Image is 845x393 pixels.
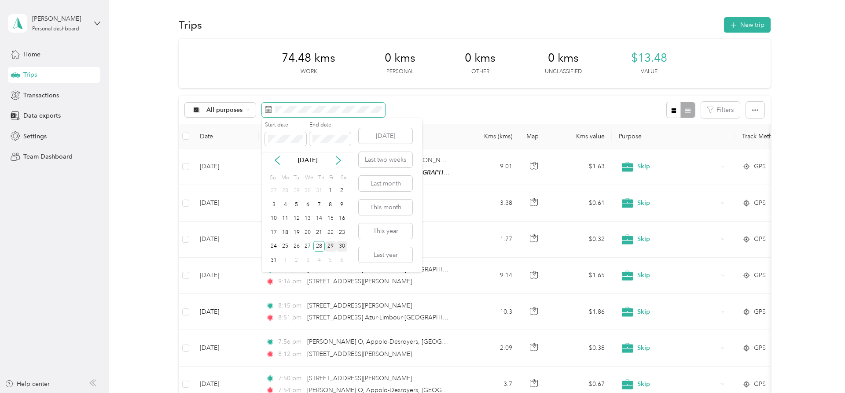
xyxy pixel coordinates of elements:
div: 13 [302,213,314,224]
div: 26 [291,241,302,252]
td: $1.65 [550,258,612,294]
td: [DATE] [193,330,259,366]
div: 1 [279,255,291,266]
div: 17 [268,227,279,238]
button: Help center [5,379,50,389]
div: 5 [291,199,302,210]
td: [DATE] [193,222,259,258]
span: 0 kms [385,51,415,65]
div: Personal dashboard [32,26,79,32]
button: Last two weeks [359,152,412,167]
div: 29 [291,185,302,196]
p: [DATE] [289,156,326,165]
span: [PERSON_NAME] O, Appolo-Desroyers, [GEOGRAPHIC_DATA], [GEOGRAPHIC_DATA] [307,338,552,345]
span: 0 kms [465,51,496,65]
span: Skip [637,307,718,317]
div: 27 [268,185,279,196]
div: Tu [292,171,301,184]
span: 7:50 pm [278,374,303,383]
div: [PERSON_NAME] [32,14,87,23]
span: 74.48 kms [282,51,335,65]
div: 8 [325,199,336,210]
span: [STREET_ADDRESS][PERSON_NAME] [307,278,412,285]
span: GPS [754,198,766,208]
div: 19 [291,227,302,238]
td: $1.86 [550,294,612,330]
span: 7:56 pm [278,337,303,347]
button: This month [359,200,412,215]
th: Kms (kms) [461,124,519,148]
div: 18 [279,227,291,238]
div: Th [316,171,325,184]
div: 4 [313,255,325,266]
td: $0.38 [550,330,612,366]
div: 9 [336,199,348,210]
span: $13.48 [631,51,667,65]
div: 29 [325,241,336,252]
span: GPS [754,343,766,353]
span: GPS [754,379,766,389]
td: 1.77 [461,222,519,258]
td: $0.32 [550,222,612,258]
div: Sa [339,171,348,184]
button: Last year [359,247,412,263]
div: 4 [279,199,291,210]
div: 28 [279,185,291,196]
div: 1 [325,185,336,196]
span: Trips [23,70,37,79]
td: [DATE] [193,148,259,185]
th: Kms value [550,124,612,148]
td: [DATE] [193,294,259,330]
div: 30 [302,185,314,196]
span: GPS [754,307,766,317]
th: Track Method [735,124,797,148]
label: Start date [265,121,306,129]
td: $1.63 [550,148,612,185]
div: 12 [291,213,302,224]
button: Last month [359,176,412,191]
span: 8:12 pm [278,349,303,359]
div: 23 [336,227,348,238]
span: GPS [754,271,766,280]
p: Other [471,68,489,76]
div: Fr [328,171,336,184]
td: [DATE] [193,185,259,221]
span: Settings [23,132,47,141]
span: Skip [637,198,718,208]
div: 30 [336,241,348,252]
div: Mo [279,171,289,184]
div: 20 [302,227,314,238]
div: 3 [302,255,314,266]
button: Filters [701,102,740,118]
h1: Trips [179,20,202,30]
div: 5 [325,255,336,266]
span: Skip [637,379,718,389]
span: Team Dashboard [23,152,73,161]
td: 3.38 [461,185,519,221]
p: Unclassified [545,68,582,76]
div: 24 [268,241,279,252]
th: Locations [259,124,461,148]
div: 31 [268,255,279,266]
span: [STREET_ADDRESS] Azur-Limbour-[GEOGRAPHIC_DATA]-Des Erables, Gatineau, [GEOGRAPHIC_DATA] [307,314,598,321]
div: 2 [291,255,302,266]
span: [STREET_ADDRESS][PERSON_NAME] [307,302,412,309]
div: 28 [313,241,325,252]
div: 25 [279,241,291,252]
td: [DATE] [193,258,259,294]
span: Skip [637,234,718,244]
div: 15 [325,213,336,224]
div: 3 [268,199,279,210]
div: 6 [302,199,314,210]
span: 9:16 pm [278,277,303,286]
span: GPS [754,162,766,171]
div: 10 [268,213,279,224]
div: We [304,171,314,184]
span: [STREET_ADDRESS] Azur-Limbour-[GEOGRAPHIC_DATA]-Des Erables, Gatineau, [GEOGRAPHIC_DATA] [307,266,598,273]
td: $0.61 [550,185,612,221]
td: 9.01 [461,148,519,185]
div: 11 [279,213,291,224]
div: Su [268,171,276,184]
div: 7 [313,199,325,210]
